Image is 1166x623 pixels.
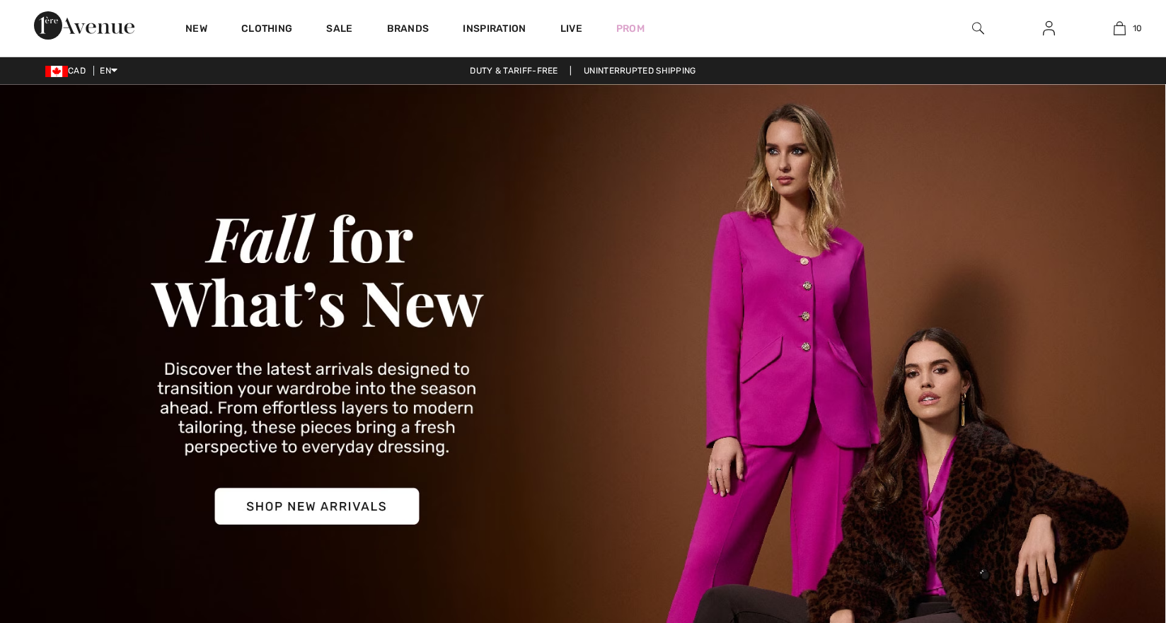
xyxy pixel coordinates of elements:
[45,66,68,77] img: Canadian Dollar
[45,66,91,76] span: CAD
[463,23,526,37] span: Inspiration
[100,66,117,76] span: EN
[1032,20,1066,37] a: Sign In
[1114,20,1126,37] img: My Bag
[34,11,134,40] img: 1ère Avenue
[972,20,984,37] img: search the website
[1074,581,1152,616] iframe: Opens a widget where you can chat to one of our agents
[560,21,582,36] a: Live
[326,23,352,37] a: Sale
[1043,20,1055,37] img: My Info
[241,23,292,37] a: Clothing
[185,23,207,37] a: New
[1085,20,1154,37] a: 10
[616,21,645,36] a: Prom
[387,23,429,37] a: Brands
[1133,22,1143,35] span: 10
